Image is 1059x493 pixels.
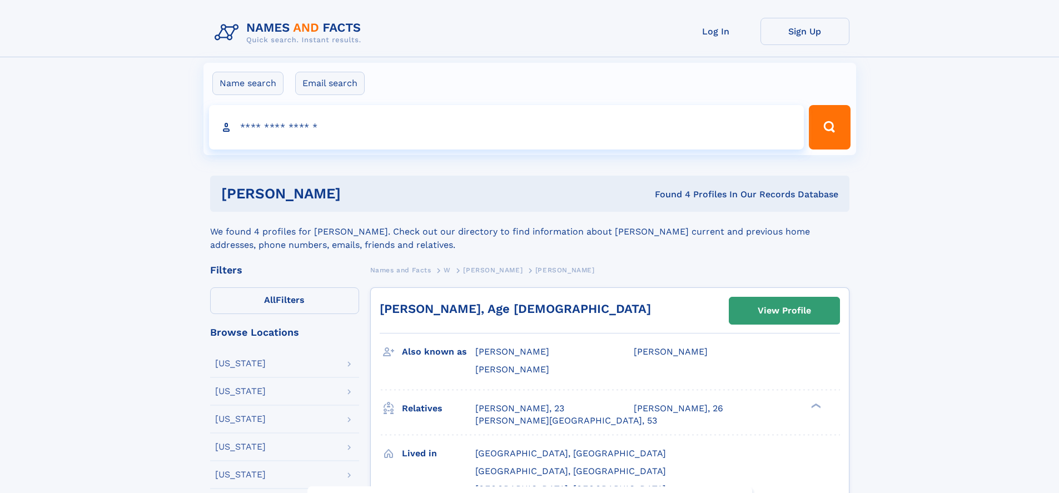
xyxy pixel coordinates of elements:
[463,263,523,277] a: [PERSON_NAME]
[402,342,475,361] h3: Also known as
[760,18,849,45] a: Sign Up
[444,266,451,274] span: W
[295,72,365,95] label: Email search
[380,302,651,316] a: [PERSON_NAME], Age [DEMOGRAPHIC_DATA]
[221,187,498,201] h1: [PERSON_NAME]
[498,188,838,201] div: Found 4 Profiles In Our Records Database
[535,266,595,274] span: [PERSON_NAME]
[634,402,723,415] a: [PERSON_NAME], 26
[444,263,451,277] a: W
[215,387,266,396] div: [US_STATE]
[729,297,839,324] a: View Profile
[402,399,475,418] h3: Relatives
[210,265,359,275] div: Filters
[210,18,370,48] img: Logo Names and Facts
[475,415,657,427] a: [PERSON_NAME][GEOGRAPHIC_DATA], 53
[215,470,266,479] div: [US_STATE]
[210,327,359,337] div: Browse Locations
[463,266,523,274] span: [PERSON_NAME]
[402,444,475,463] h3: Lived in
[264,295,276,305] span: All
[758,298,811,323] div: View Profile
[370,263,431,277] a: Names and Facts
[209,105,804,150] input: search input
[475,346,549,357] span: [PERSON_NAME]
[215,442,266,451] div: [US_STATE]
[808,402,822,409] div: ❯
[212,72,284,95] label: Name search
[475,402,564,415] a: [PERSON_NAME], 23
[475,448,666,459] span: [GEOGRAPHIC_DATA], [GEOGRAPHIC_DATA]
[672,18,760,45] a: Log In
[215,415,266,424] div: [US_STATE]
[475,466,666,476] span: [GEOGRAPHIC_DATA], [GEOGRAPHIC_DATA]
[634,346,708,357] span: [PERSON_NAME]
[215,359,266,368] div: [US_STATE]
[210,212,849,252] div: We found 4 profiles for [PERSON_NAME]. Check out our directory to find information about [PERSON_...
[475,364,549,375] span: [PERSON_NAME]
[210,287,359,314] label: Filters
[809,105,850,150] button: Search Button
